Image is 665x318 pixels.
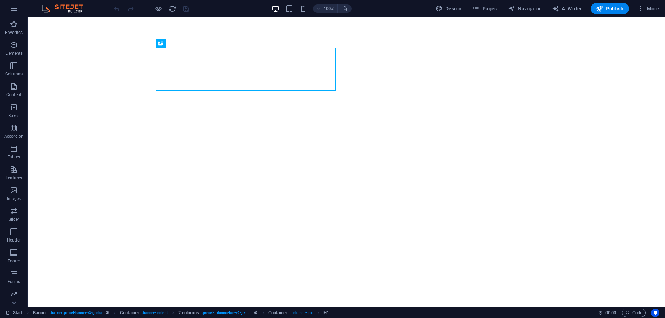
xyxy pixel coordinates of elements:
[33,309,47,317] span: Click to select. Double-click to edit
[5,30,23,35] p: Favorites
[505,3,544,14] button: Navigator
[470,3,499,14] button: Pages
[651,309,659,317] button: Usercentrics
[9,217,19,222] p: Slider
[8,154,20,160] p: Tables
[50,309,103,317] span: . banner .preset-banner-v3-genius
[6,175,22,181] p: Features
[598,309,617,317] h6: Session time
[5,51,23,56] p: Elements
[4,134,24,139] p: Accordion
[591,3,629,14] button: Publish
[508,5,541,12] span: Navigator
[33,309,329,317] nav: breadcrumb
[622,309,646,317] button: Code
[268,309,288,317] span: Click to select. Double-click to edit
[436,5,462,12] span: Design
[291,309,313,317] span: . columns-box
[7,196,21,201] p: Images
[106,311,109,315] i: This element is a customizable preset
[120,309,139,317] span: Click to select. Double-click to edit
[433,3,464,14] button: Design
[637,5,659,12] span: More
[313,4,338,13] button: 100%
[8,113,20,118] p: Boxes
[323,309,329,317] span: Click to select. Double-click to edit
[5,71,23,77] p: Columns
[625,309,642,317] span: Code
[254,311,257,315] i: This element is a customizable preset
[8,279,20,284] p: Forms
[168,5,176,13] i: Reload page
[178,309,199,317] span: Click to select. Double-click to edit
[7,237,21,243] p: Header
[635,3,662,14] button: More
[6,309,23,317] a: Click to cancel selection. Double-click to open Pages
[472,5,497,12] span: Pages
[433,3,464,14] div: Design (Ctrl+Alt+Y)
[154,4,162,13] button: Click here to leave preview mode and continue editing
[552,5,582,12] span: AI Writer
[596,5,623,12] span: Publish
[6,92,21,98] p: Content
[142,309,167,317] span: . banner-content
[549,3,585,14] button: AI Writer
[202,309,252,317] span: . preset-columns-two-v2-genius
[8,258,20,264] p: Footer
[168,4,176,13] button: reload
[605,309,616,317] span: 00 00
[40,4,92,13] img: Editor Logo
[610,310,611,315] span: :
[323,4,335,13] h6: 100%
[342,6,348,12] i: On resize automatically adjust zoom level to fit chosen device.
